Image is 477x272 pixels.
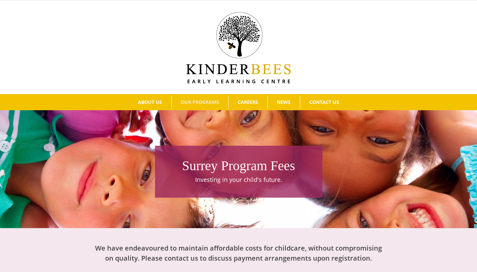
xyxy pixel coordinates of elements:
a: NEWS [268,95,300,109]
a: ABOUT US [129,95,171,109]
span: OUR PROGRAMS [181,100,219,105]
h1: Surrey Program Fees [158,156,319,175]
a: CAREERS [229,95,267,109]
span: CONTACT US [309,100,339,105]
p: Investing in your child's future. [158,175,319,184]
span: ABOUT US [138,100,162,105]
h2: We have endeavoured to maintain affordable costs for childcare, without compromising on quality. ... [91,243,386,263]
img: Kinder Bees Logo [186,12,291,83]
span: CAREERS [238,100,258,105]
a: OUR PROGRAMS [172,95,228,109]
span: NEWS [277,100,291,105]
a: CONTACT US [300,95,348,109]
nav: Main Menu [10,94,467,110]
